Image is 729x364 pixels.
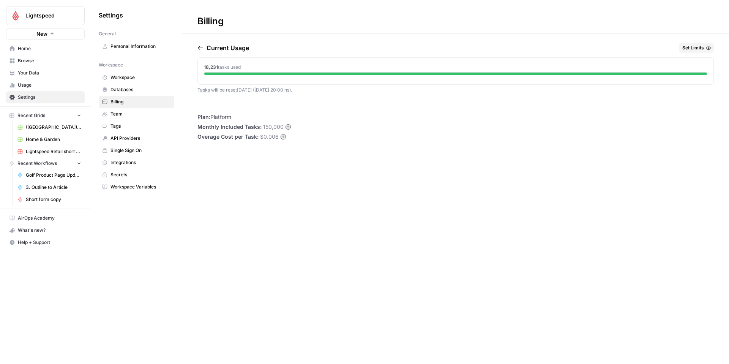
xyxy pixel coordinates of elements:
[110,159,171,166] span: Integrations
[110,184,171,190] span: Workspace Variables
[18,239,81,246] span: Help + Support
[18,82,81,89] span: Usage
[99,181,174,193] a: Workspace Variables
[197,123,262,131] span: Monthly Included Tasks:
[6,79,85,91] a: Usage
[14,181,85,193] a: 3. Outline to Article
[6,224,85,236] button: What's new?
[6,55,85,67] a: Browse
[679,43,714,53] button: Set Limits
[197,87,210,93] a: Tasks
[17,160,57,167] span: Recent Workflows
[110,111,171,117] span: Team
[26,184,81,191] span: 3. Outline to Article
[6,91,85,103] a: Settings
[26,148,81,155] span: Lightspeed Retail short form ad copy - Agnostic
[6,43,85,55] a: Home
[36,30,47,38] span: New
[14,133,85,146] a: Home & Garden
[99,108,174,120] a: Team
[25,12,71,19] span: Lightspeed
[6,28,85,40] button: New
[18,45,81,52] span: Home
[99,40,174,52] a: Personal Information
[110,98,171,105] span: Billing
[14,121,85,133] a: ([GEOGRAPHIC_DATA]) [DEMOGRAPHIC_DATA] - Generate Articles
[110,86,171,93] span: Databases
[6,67,85,79] a: Your Data
[99,30,116,37] span: General
[6,158,85,169] button: Recent Workflows
[682,44,704,51] span: Set Limits
[99,132,174,144] a: API Providers
[9,9,22,22] img: Lightspeed Logo
[99,144,174,157] a: Single Sign On
[110,43,171,50] span: Personal Information
[26,196,81,203] span: Short form copy
[6,6,85,25] button: Workspace: Lightspeed
[182,15,238,27] div: Billing
[26,136,81,143] span: Home & Garden
[197,113,291,121] li: Platform
[99,120,174,132] a: Tags
[6,225,84,236] div: What's new?
[18,57,81,64] span: Browse
[26,172,81,179] span: Golf Product Page Update
[207,43,249,52] p: Current Usage
[99,11,123,20] span: Settings
[17,112,45,119] span: Recent Grids
[14,193,85,206] a: Short form copy
[110,135,171,142] span: API Providers
[99,169,174,181] a: Secrets
[110,74,171,81] span: Workspace
[110,171,171,178] span: Secrets
[99,62,123,68] span: Workspace
[260,133,279,141] span: $0.006
[14,169,85,181] a: Golf Product Page Update
[110,123,171,130] span: Tags
[6,212,85,224] a: AirOps Academy
[18,70,81,76] span: Your Data
[99,71,174,84] a: Workspace
[204,64,218,70] span: 18,231
[197,87,292,93] span: will be reset [DATE] ([DATE] 20:00 hs) .
[99,84,174,96] a: Databases
[14,146,85,158] a: Lightspeed Retail short form ad copy - Agnostic
[218,64,241,70] span: tasks used
[18,215,81,222] span: AirOps Academy
[99,96,174,108] a: Billing
[6,110,85,121] button: Recent Grids
[6,236,85,248] button: Help + Support
[263,123,284,131] span: 150,000
[110,147,171,154] span: Single Sign On
[197,133,259,141] span: Overage Cost per Task:
[99,157,174,169] a: Integrations
[18,94,81,101] span: Settings
[197,114,210,120] span: Plan:
[26,124,81,131] span: ([GEOGRAPHIC_DATA]) [DEMOGRAPHIC_DATA] - Generate Articles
